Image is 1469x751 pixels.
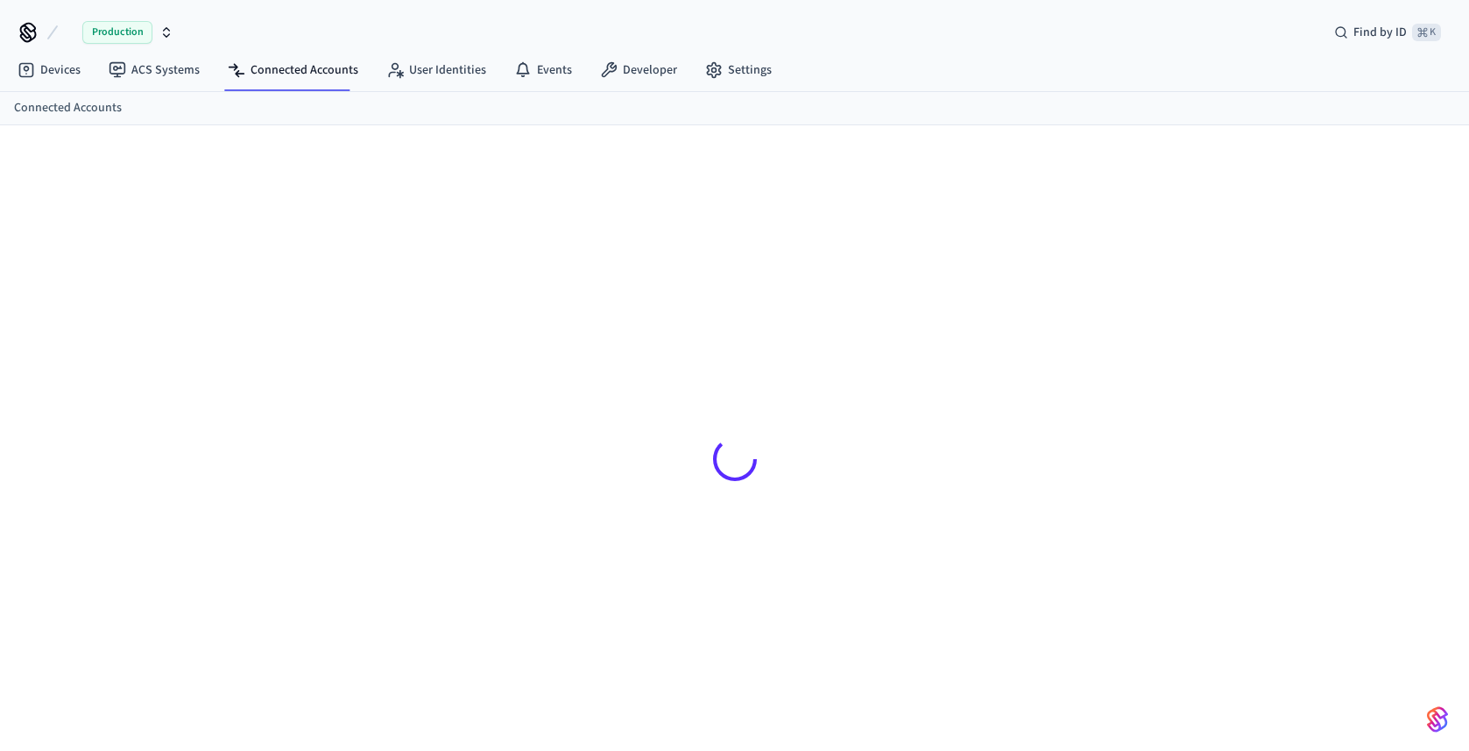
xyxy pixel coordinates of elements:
[372,54,500,86] a: User Identities
[14,99,122,117] a: Connected Accounts
[1353,24,1407,41] span: Find by ID
[214,54,372,86] a: Connected Accounts
[95,54,214,86] a: ACS Systems
[1412,24,1441,41] span: ⌘ K
[500,54,586,86] a: Events
[586,54,691,86] a: Developer
[1427,705,1448,733] img: SeamLogoGradient.69752ec5.svg
[4,54,95,86] a: Devices
[82,21,152,44] span: Production
[691,54,786,86] a: Settings
[1320,17,1455,48] div: Find by ID⌘ K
